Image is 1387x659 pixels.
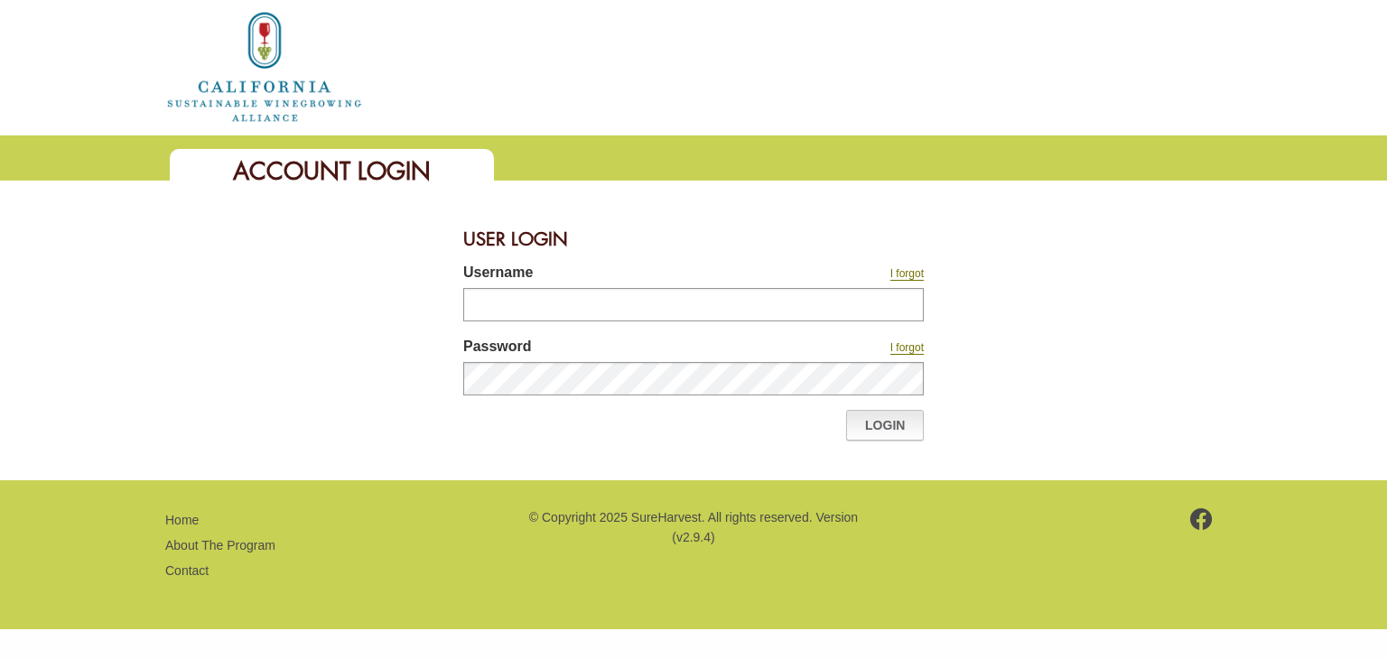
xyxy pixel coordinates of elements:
div: User Login [463,217,924,262]
img: footer-facebook.png [1190,508,1213,530]
label: Username [463,262,761,288]
a: I forgot [890,341,924,355]
a: Login [846,410,924,441]
p: © Copyright 2025 SureHarvest. All rights reserved. Version (v2.9.4) [526,507,861,548]
img: logo_cswa2x.png [165,9,364,125]
span: Account Login [233,155,431,187]
label: Password [463,336,761,362]
a: About The Program [165,538,275,552]
a: Home [165,513,199,527]
a: Home [165,58,364,73]
a: Contact [165,563,209,578]
a: I forgot [890,267,924,281]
